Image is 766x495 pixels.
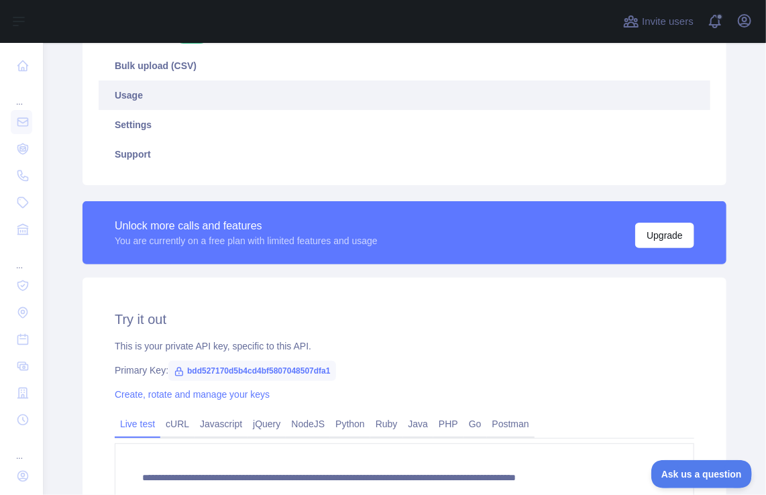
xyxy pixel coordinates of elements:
a: Java [403,413,434,435]
a: Python [330,413,370,435]
a: cURL [160,413,195,435]
a: PHP [433,413,463,435]
h2: Try it out [115,310,694,329]
div: This is your private API key, specific to this API. [115,339,694,353]
div: You are currently on a free plan with limited features and usage [115,234,378,248]
a: Ruby [370,413,403,435]
a: NodeJS [286,413,330,435]
a: Settings [99,110,710,140]
a: Javascript [195,413,248,435]
span: bdd527170d5b4cd4bf5807048507dfa1 [168,361,335,381]
iframe: Toggle Customer Support [651,460,753,488]
div: ... [11,435,32,461]
button: Upgrade [635,223,694,248]
a: Bulk upload (CSV) [99,51,710,80]
span: Invite users [642,14,694,30]
a: Postman [487,413,535,435]
button: Invite users [620,11,696,32]
a: Usage [99,80,710,110]
div: Unlock more calls and features [115,218,378,234]
a: Support [99,140,710,169]
a: jQuery [248,413,286,435]
a: Create, rotate and manage your keys [115,389,270,400]
div: ... [11,80,32,107]
div: Primary Key: [115,364,694,377]
div: ... [11,244,32,271]
a: Live test [115,413,160,435]
a: Go [463,413,487,435]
